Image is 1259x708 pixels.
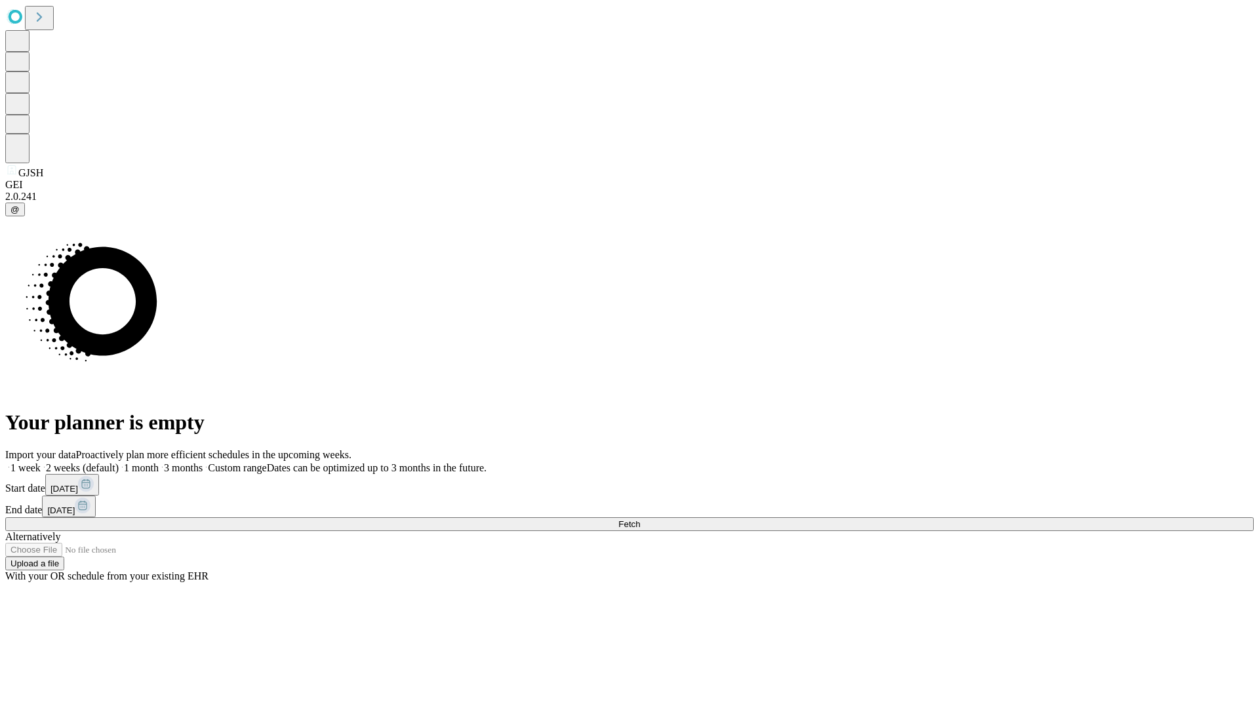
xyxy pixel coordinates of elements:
span: Dates can be optimized up to 3 months in the future. [267,462,487,473]
div: GEI [5,179,1254,191]
button: [DATE] [42,496,96,517]
span: Proactively plan more efficient schedules in the upcoming weeks. [76,449,351,460]
button: [DATE] [45,474,99,496]
span: GJSH [18,167,43,178]
span: 1 week [10,462,41,473]
span: Alternatively [5,531,60,542]
span: 3 months [164,462,203,473]
span: [DATE] [47,505,75,515]
span: With your OR schedule from your existing EHR [5,570,209,581]
div: 2.0.241 [5,191,1254,203]
button: @ [5,203,25,216]
span: [DATE] [50,484,78,494]
h1: Your planner is empty [5,410,1254,435]
button: Fetch [5,517,1254,531]
span: Import your data [5,449,76,460]
span: 1 month [124,462,159,473]
span: Custom range [208,462,266,473]
button: Upload a file [5,557,64,570]
div: End date [5,496,1254,517]
div: Start date [5,474,1254,496]
span: Fetch [618,519,640,529]
span: @ [10,205,20,214]
span: 2 weeks (default) [46,462,119,473]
